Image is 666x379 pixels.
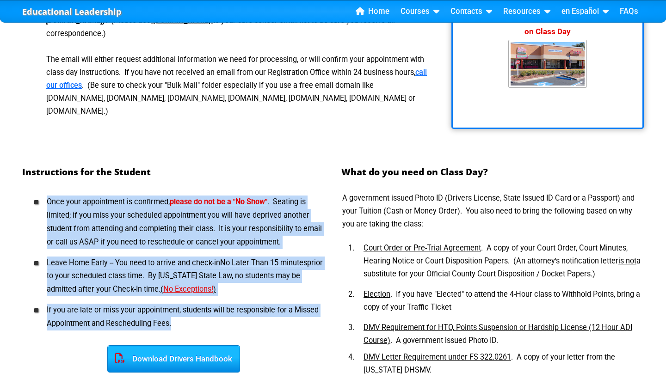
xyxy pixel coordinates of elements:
a: Courses [397,5,443,18]
u: Election [364,290,390,299]
u: Court Order or Pre-Trial Agreement [364,244,481,252]
a: en Español [558,5,612,18]
a: Home [352,5,393,18]
li: . A government issued Photo ID. [356,318,644,351]
u: please do not be a "No Show" [170,197,267,206]
img: Tampa Traffic School [508,40,587,88]
a: Educational Leadership [22,4,122,19]
h3: Instructions for the Student [22,159,325,185]
u: is not [618,257,636,265]
li: Once your appointment is confirmed, . Seating is limited; if you miss your scheduled appointment ... [37,192,325,252]
u: DMV Requirement for HTO, Points Suspension or Hardship License (12 Hour ADI Course) [364,323,632,345]
li: Leave Home Early -- You need to arrive and check-in prior to your scheduled class time. By [US_ST... [37,253,325,300]
p: A government issued Photo ID (Drivers License, State Issued ID Card or a Passport) and your Tuiti... [341,192,644,231]
u: ( ) [160,285,216,293]
li: . A copy of your Court Order, Court Minutes, Hearing Notice or Court Disposition Papers. (An atto... [356,238,644,284]
span: No Exceptions! [163,285,213,293]
u: No Later Than 15 minutes [220,258,307,267]
u: DMV Letter Requirement under FS 322.0261 [364,353,511,361]
li: If you are late or miss your appointment, students will be responsible for a Missed Appointment a... [37,300,325,334]
li: . If you have "Elected" to attend the 4-Hour class to Withhold Points, bring a copy of your Traff... [356,284,644,318]
a: Download Drivers Handbook [107,354,240,363]
h3: What do you need on Class Day? [341,159,644,185]
div: Download Drivers Handbook [107,345,240,373]
a: FAQs [616,5,642,18]
a: Resources [499,5,554,18]
li: . A copy of your letter from the [US_STATE] DHSMV. [356,351,644,377]
a: Contacts [447,5,496,18]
